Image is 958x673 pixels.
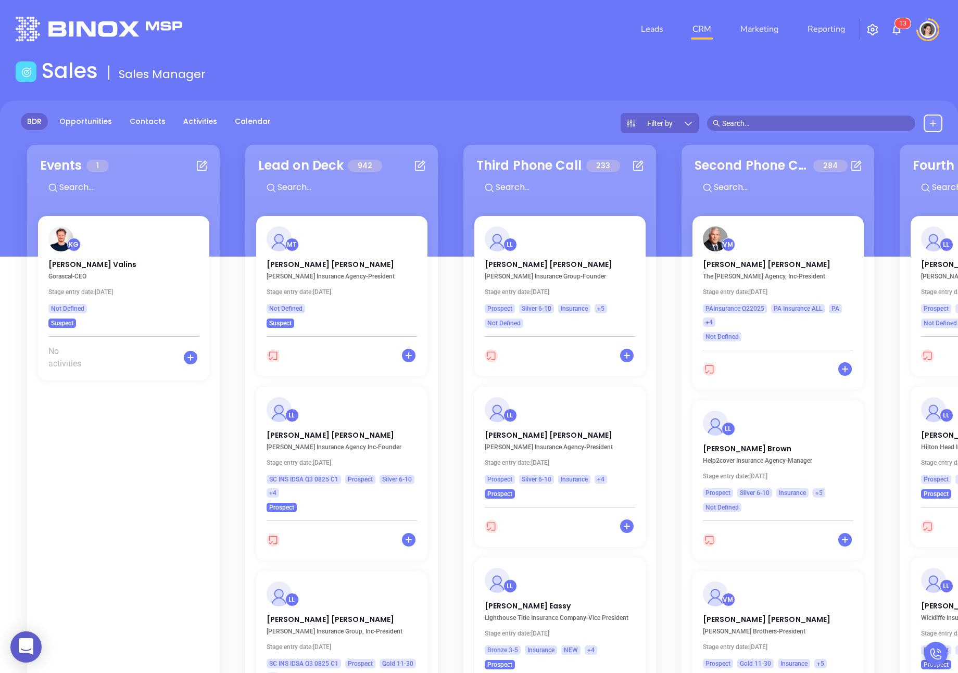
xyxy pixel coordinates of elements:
span: 1 [899,20,903,27]
span: Silver 6-10 [522,303,551,314]
span: Silver 6-10 [522,474,551,485]
input: Search... [495,181,651,194]
a: profileLucy Lechado[PERSON_NAME] [PERSON_NAME] [PERSON_NAME] Insurance Agency Inc-FounderStage en... [256,387,427,512]
a: Opportunities [53,113,118,130]
p: [PERSON_NAME] Valins [48,259,199,264]
img: profile [267,397,292,422]
span: Prospect [487,488,512,500]
p: [PERSON_NAME] [PERSON_NAME] [485,259,635,264]
span: SC INS IDSA Q3 0825 C1 [269,474,338,485]
img: profile [485,568,510,593]
span: +5 [597,303,604,314]
img: logo [16,17,182,41]
div: Michael Tejada [285,238,299,251]
input: Search… [722,118,910,129]
span: Prospect [924,644,949,656]
a: Activities [177,113,223,130]
span: Suspect [269,318,292,329]
p: Mon 7/17/2023 [267,288,423,296]
p: Hixon Insurance Agency Inc - Founder [267,443,423,451]
img: profile [921,397,946,422]
span: Prospect [705,487,730,499]
input: Search... [276,181,433,194]
span: 942 [348,160,382,172]
span: Silver 6-10 [740,487,770,499]
span: Prospect [348,474,373,485]
span: 1 [86,160,109,172]
div: Vicky Mendoza [722,238,735,251]
span: Not Defined [269,303,302,314]
div: Lucy Lechado [503,238,517,251]
div: Vicky Mendoza [722,593,735,606]
div: Lucy Lechado [503,409,517,422]
span: Not Defined [487,318,521,329]
span: Not Defined [51,303,84,314]
p: [PERSON_NAME] [PERSON_NAME] [703,259,853,264]
span: No activities [48,345,94,370]
p: [PERSON_NAME] [PERSON_NAME] [267,259,417,264]
p: [PERSON_NAME] Eassy [485,601,635,606]
span: Insurance [780,658,808,669]
sup: 13 [895,18,911,29]
p: Murdock Insurance Group, Inc - President [267,628,423,635]
img: profile [267,226,292,251]
img: profile [267,581,292,606]
span: Prospect [348,658,373,669]
img: profile [485,397,510,422]
img: profile [703,411,728,436]
a: BDR [21,113,48,130]
input: Search... [713,181,869,194]
span: Prospect [487,659,512,670]
img: profile [703,581,728,606]
div: Lucy Lechado [940,409,953,422]
p: Fri 8/1/2025 [485,288,641,296]
span: Prospect [705,658,730,669]
span: Silver 6-10 [382,474,412,485]
div: Lucy Lechado [285,593,299,606]
div: Lucy Lechado [285,409,299,422]
span: +5 [815,487,823,499]
p: Hemly Insurance Group - Founder [485,273,641,280]
span: Gold 11-30 [382,658,413,669]
div: Second Phone Call [695,156,809,175]
span: Sales Manager [119,66,206,82]
span: Insurance [561,303,588,314]
img: iconNotification [890,23,903,36]
span: Insurance [561,474,588,485]
img: profile [703,226,728,251]
span: SC INS IDSA Q3 0825 C1 [269,658,338,669]
p: [PERSON_NAME] [PERSON_NAME] [267,430,417,435]
a: profileLucy Lechado[PERSON_NAME] Eassy Lighthouse Title Insurance Company-Vice PresidentStage ent... [474,557,646,669]
p: [PERSON_NAME] [PERSON_NAME] [703,614,853,619]
div: Lucy Lechado [940,238,953,251]
h1: Sales [42,58,98,83]
span: 284 [813,160,848,172]
span: Not Defined [924,318,957,329]
span: Gold 11-30 [740,658,771,669]
span: search [713,120,720,127]
span: +4 [587,644,595,656]
span: +4 [705,316,713,328]
p: Henderson Brothers - President [703,628,859,635]
span: Prospect [924,474,949,485]
a: profileMichael Tejada[PERSON_NAME] [PERSON_NAME] [PERSON_NAME] Insurance Agency-PresidentStage en... [256,216,427,328]
p: Fri 7/18/2025 [485,459,641,466]
span: Suspect [51,318,73,329]
div: Lucy Lechado [722,422,735,436]
input: Search... [58,181,215,194]
a: profileLucy Lechado[PERSON_NAME] Brown Help2cover Insurance Agency-ManagerStage entry date:[DATE]... [692,400,864,512]
a: profileLucy Lechado[PERSON_NAME] [PERSON_NAME] [PERSON_NAME] Insurance Agency-PresidentStage entr... [474,387,646,499]
div: Third Phone Call [476,156,582,175]
p: [PERSON_NAME] [PERSON_NAME] [485,430,635,435]
span: PA [831,303,839,314]
p: Tidwell Insurance Agency - President [485,443,641,451]
p: Mon 8/4/2025 [267,643,423,651]
img: profile [48,226,73,251]
span: Not Defined [705,502,739,513]
a: profileLucy Lechado[PERSON_NAME] [PERSON_NAME] [PERSON_NAME] Insurance Group-FounderStage entry d... [474,216,646,328]
span: Prospect [924,488,949,500]
a: profileVicky Mendoza[PERSON_NAME] [PERSON_NAME] The [PERSON_NAME] Agency, Inc-PresidentStage entr... [692,216,864,341]
div: Lead on Deck [258,156,344,175]
span: Filter by [647,120,673,127]
a: CRM [688,19,715,40]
